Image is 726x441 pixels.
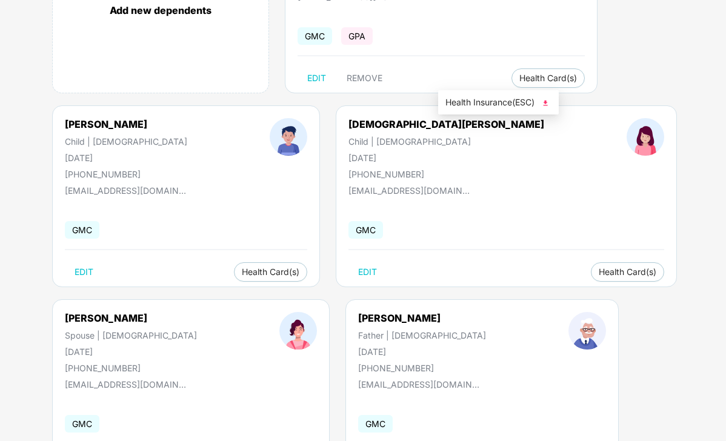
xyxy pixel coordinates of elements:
[65,346,197,357] div: [DATE]
[65,136,187,147] div: Child | [DEMOGRAPHIC_DATA]
[65,415,99,433] span: GMC
[358,312,486,324] div: [PERSON_NAME]
[348,118,544,130] div: [DEMOGRAPHIC_DATA][PERSON_NAME]
[539,97,551,109] img: svg+xml;base64,PHN2ZyB4bWxucz0iaHR0cDovL3d3dy53My5vcmcvMjAwMC9zdmciIHhtbG5zOnhsaW5rPSJodHRwOi8vd3...
[348,185,470,196] div: [EMAIL_ADDRESS][DOMAIN_NAME]
[519,75,577,81] span: Health Card(s)
[568,312,606,350] img: profileImage
[358,415,393,433] span: GMC
[347,73,382,83] span: REMOVE
[65,262,103,282] button: EDIT
[358,330,486,340] div: Father | [DEMOGRAPHIC_DATA]
[358,379,479,390] div: [EMAIL_ADDRESS][DOMAIN_NAME]
[358,363,486,373] div: [PHONE_NUMBER]
[65,312,197,324] div: [PERSON_NAME]
[65,379,186,390] div: [EMAIL_ADDRESS][DOMAIN_NAME]
[511,68,585,88] button: Health Card(s)
[65,330,197,340] div: Spouse | [DEMOGRAPHIC_DATA]
[358,346,486,357] div: [DATE]
[270,118,307,156] img: profileImage
[298,27,332,45] span: GMC
[348,262,387,282] button: EDIT
[348,221,383,239] span: GMC
[65,185,186,196] div: [EMAIL_ADDRESS][DOMAIN_NAME]
[234,262,307,282] button: Health Card(s)
[65,363,197,373] div: [PHONE_NUMBER]
[599,269,656,275] span: Health Card(s)
[75,267,93,277] span: EDIT
[65,169,187,179] div: [PHONE_NUMBER]
[591,262,664,282] button: Health Card(s)
[337,68,392,88] button: REMOVE
[307,73,326,83] span: EDIT
[348,153,544,163] div: [DATE]
[65,221,99,239] span: GMC
[242,269,299,275] span: Health Card(s)
[358,267,377,277] span: EDIT
[279,312,317,350] img: profileImage
[627,118,664,156] img: profileImage
[341,27,373,45] span: GPA
[65,4,256,16] div: Add new dependents
[65,118,187,130] div: [PERSON_NAME]
[65,153,187,163] div: [DATE]
[348,136,544,147] div: Child | [DEMOGRAPHIC_DATA]
[298,68,336,88] button: EDIT
[445,96,551,109] span: Health Insurance(ESC)
[348,169,544,179] div: [PHONE_NUMBER]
